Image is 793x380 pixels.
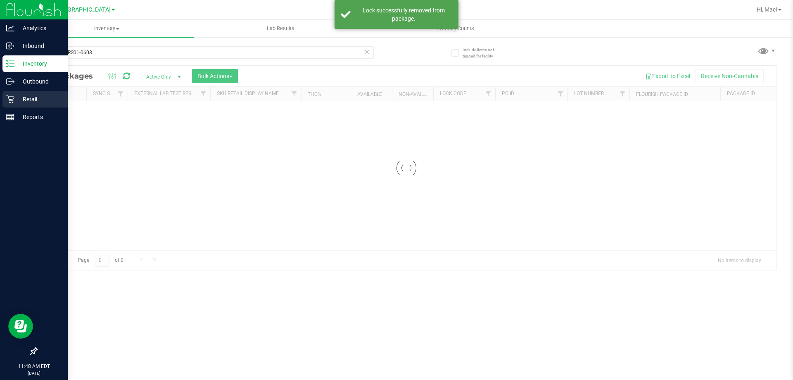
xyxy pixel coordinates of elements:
[4,363,64,370] p: 11:48 AM EDT
[256,25,306,32] span: Lab Results
[4,370,64,376] p: [DATE]
[20,25,194,32] span: Inventory
[8,314,33,339] iframe: Resource center
[6,24,14,32] inline-svg: Analytics
[6,42,14,50] inline-svg: Inbound
[14,41,64,51] p: Inbound
[54,6,111,13] span: [GEOGRAPHIC_DATA]
[14,59,64,69] p: Inventory
[14,76,64,86] p: Outbound
[6,95,14,103] inline-svg: Retail
[14,94,64,104] p: Retail
[6,113,14,121] inline-svg: Reports
[36,46,374,59] input: Search Package ID, Item Name, SKU, Lot or Part Number...
[463,47,504,59] span: Include items not tagged for facility
[355,6,452,23] div: Lock successfully removed from package.
[20,20,194,37] a: Inventory
[14,112,64,122] p: Reports
[194,20,368,37] a: Lab Results
[757,6,777,13] span: Hi, Mac!
[6,77,14,86] inline-svg: Outbound
[14,23,64,33] p: Analytics
[6,60,14,68] inline-svg: Inventory
[364,46,370,57] span: Clear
